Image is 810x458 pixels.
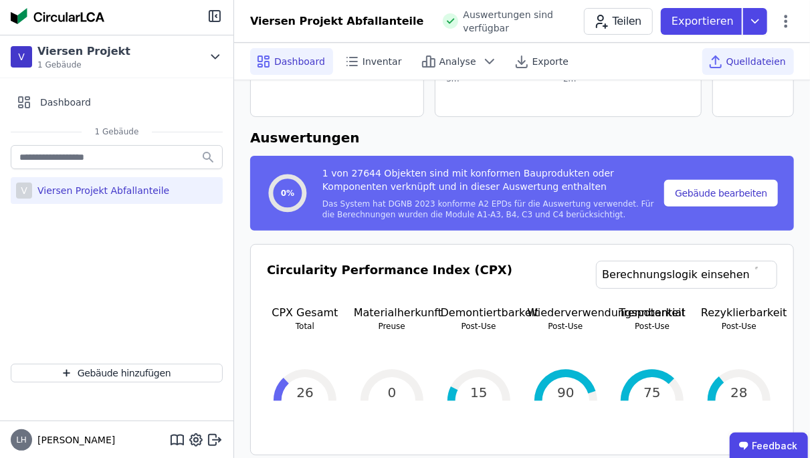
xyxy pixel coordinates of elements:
[11,46,32,68] div: V
[250,128,794,148] h6: Auswertungen
[322,166,662,199] div: 1 von 27644 Objekten sind mit konformen Bauprodukten oder Komponenten verknüpft und in dieser Aus...
[40,96,91,109] span: Dashboard
[354,305,430,321] p: Materialherkunft
[441,305,517,321] p: Demontiertbarkeit
[11,364,223,382] button: Gebäude hinzufügen
[11,8,104,24] img: Concular
[701,321,777,332] p: Post-Use
[267,261,512,305] h3: Circularity Performance Index (CPX)
[363,55,402,68] span: Inventar
[322,199,662,220] div: Das System hat DGNB 2023 konforme A2 EPDs für die Auswertung verwendet. Für die Berechnungen wurd...
[614,321,690,332] p: Post-Use
[584,8,653,35] button: Teilen
[32,433,115,447] span: [PERSON_NAME]
[281,188,294,199] span: 0%
[726,55,786,68] span: Quelldateien
[701,305,777,321] p: Rezyklierbarkeit
[596,261,777,289] a: Berechnungslogik einsehen
[274,55,325,68] span: Dashboard
[439,55,476,68] span: Analyse
[82,126,153,137] span: 1 Gebäude
[528,305,604,321] p: Wiederverwendungspotential
[250,13,424,29] div: Viersen Projekt Abfallanteile
[267,305,343,321] p: CPX Gesamt
[464,8,584,35] span: Auswertungen sind verfügbar
[664,180,778,207] button: Gebäude bearbeiten
[614,305,690,321] p: Trennbarkeit
[528,321,604,332] p: Post-Use
[16,436,27,444] span: LH
[32,184,169,197] div: Viersen Projekt Abfallanteile
[37,43,130,60] div: Viersen Projekt
[37,60,130,70] span: 1 Gebäude
[354,321,430,332] p: Preuse
[267,321,343,332] p: Total
[672,13,736,29] p: Exportieren
[532,55,569,68] span: Exporte
[441,321,517,332] p: Post-Use
[16,183,32,199] div: V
